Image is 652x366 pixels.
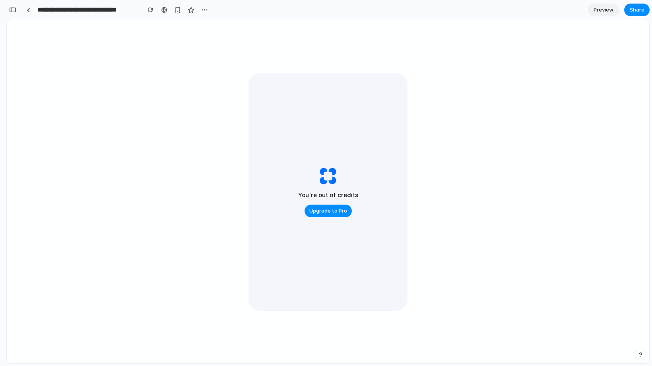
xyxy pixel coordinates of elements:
[629,6,644,14] span: Share
[594,6,613,14] span: Preview
[298,191,358,200] h2: You're out of credits
[588,4,619,16] a: Preview
[305,205,352,217] button: Upgrade to Pro
[309,207,347,215] span: Upgrade to Pro
[624,4,650,16] button: Share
